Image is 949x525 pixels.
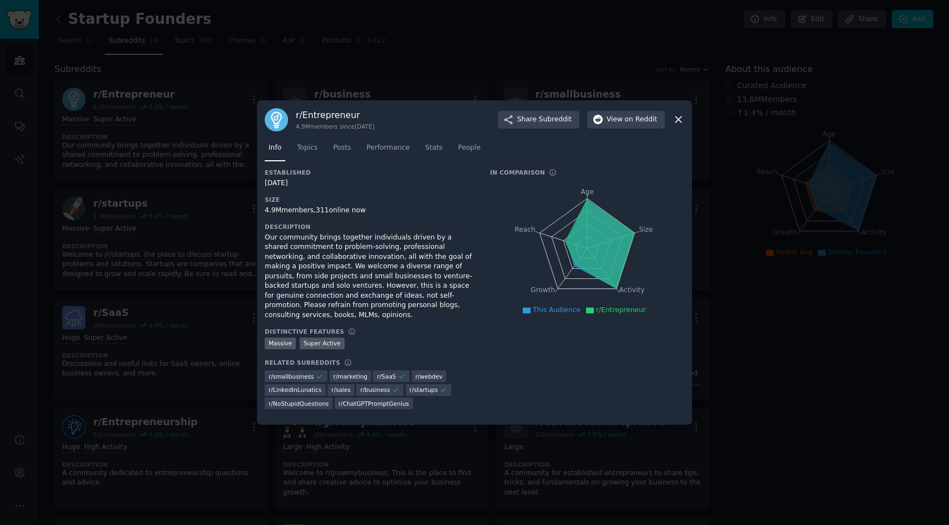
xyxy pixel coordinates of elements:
[596,306,646,314] span: r/Entrepreneur
[421,139,446,162] a: Stats
[339,400,409,407] span: r/ ChatGPTPromptGenius
[265,359,340,366] h3: Related Subreddits
[619,286,645,294] tspan: Activity
[639,225,653,233] tspan: Size
[587,111,665,129] button: Viewon Reddit
[625,115,657,125] span: on Reddit
[265,328,344,335] h3: Distinctive Features
[269,143,281,153] span: Info
[425,143,442,153] span: Stats
[293,139,321,162] a: Topics
[607,115,657,125] span: View
[360,386,390,394] span: r/ business
[410,386,438,394] span: r/ startups
[265,108,288,131] img: Entrepreneur
[265,233,474,320] div: Our community brings together individuals driven by a shared commitment to problem-solving, profe...
[265,169,474,176] h3: Established
[265,139,285,162] a: Info
[297,143,317,153] span: Topics
[296,123,375,130] div: 4.9M members since [DATE]
[265,196,474,203] h3: Size
[498,111,579,129] button: ShareSubreddit
[377,373,396,380] span: r/ SaaS
[269,400,329,407] span: r/ NoStupidQuestions
[517,115,572,125] span: Share
[514,225,536,233] tspan: Reach
[416,373,443,380] span: r/ webdev
[362,139,413,162] a: Performance
[265,223,474,231] h3: Description
[458,143,481,153] span: People
[265,179,474,188] div: [DATE]
[531,286,555,294] tspan: Growth
[454,139,484,162] a: People
[300,338,345,349] div: Super Active
[329,139,355,162] a: Posts
[490,169,545,176] h3: In Comparison
[334,373,367,380] span: r/ marketing
[580,188,594,196] tspan: Age
[539,115,572,125] span: Subreddit
[265,338,296,349] div: Massive
[366,143,410,153] span: Performance
[296,109,375,121] h3: r/ Entrepreneur
[269,386,322,394] span: r/ LinkedInLunatics
[331,386,351,394] span: r/ sales
[333,143,351,153] span: Posts
[533,306,580,314] span: This Audience
[269,373,314,380] span: r/ smallbusiness
[265,206,474,216] div: 4.9M members, 311 online now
